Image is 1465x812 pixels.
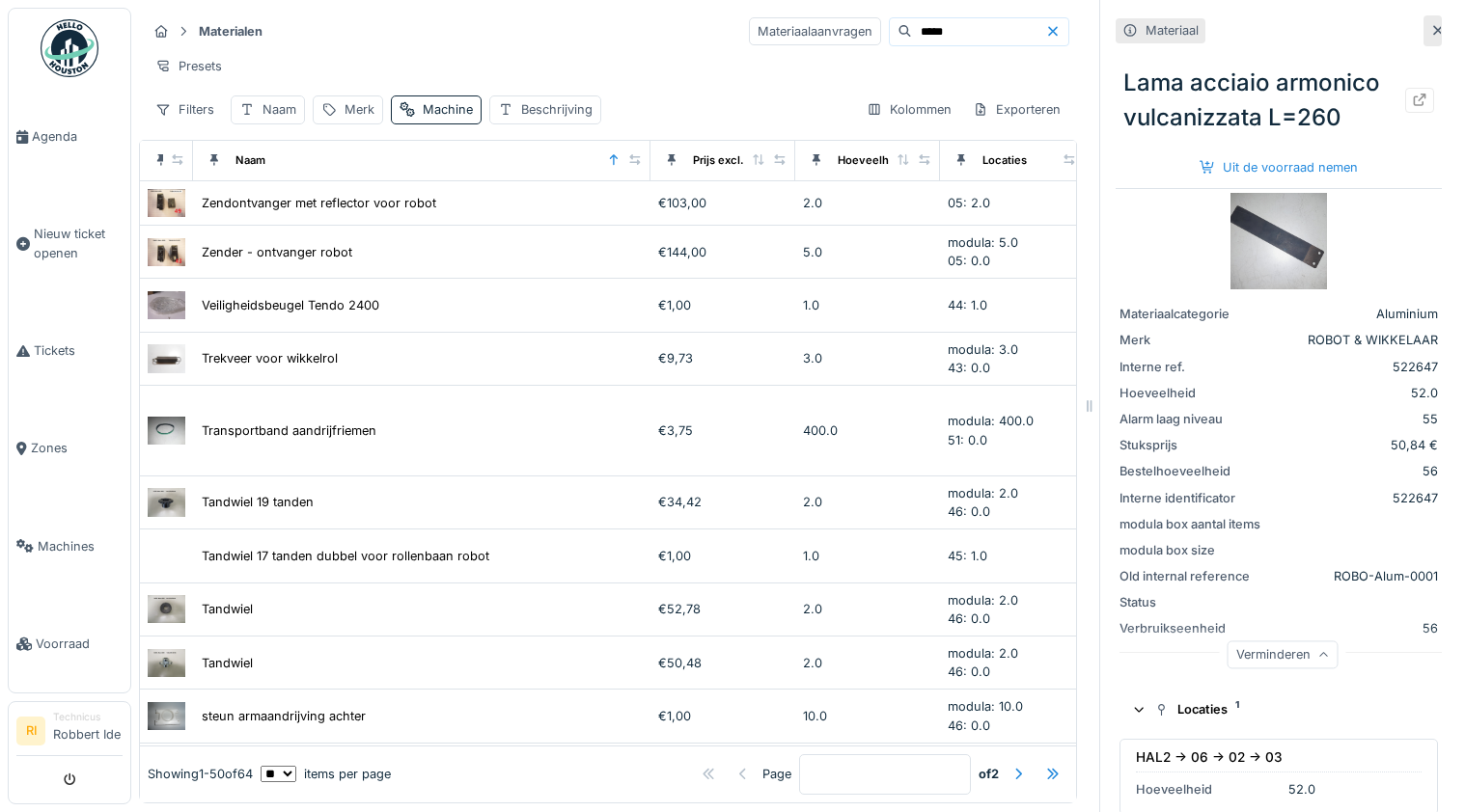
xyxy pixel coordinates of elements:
[1119,462,1264,480] div: Bestelhoeveelheid
[803,707,932,725] div: 10.0
[1136,780,1281,798] div: Hoeveelheid
[803,421,932,440] div: 400.0
[1192,154,1366,180] div: Uit de voorraad nemen
[803,296,932,314] div: 1.0
[658,707,788,725] div: €1,00
[1119,593,1264,611] div: Status
[16,710,123,756] a: RI TechnicusRobbert Ide
[1272,462,1438,480] div: 56
[658,547,788,565] div: €1,00
[1272,489,1438,507] div: 522647
[948,486,1018,501] span: modula: 2.0
[1119,567,1264,585] div: Old internal reference
[1154,700,1419,718] div: Locaties
[1272,305,1438,323] div: Aluminium
[148,291,185,319] img: Veiligheidsbeugel Tendo 2400
[948,593,1018,608] span: modula: 2.0
[803,547,932,565] div: 1.0
[948,433,987,447] span: 51: 0.0
[762,766,791,784] div: Page
[202,243,352,261] div: Zender - ontvanger robot
[423,100,473,119] div: Machine
[235,152,265,169] div: Naam
[1119,515,1264,533] div: modula box aantal items
[1116,58,1442,143] div: Lama acciaio armonico vulcanizzata L=260
[948,298,987,312] span: 44: 1.0
[948,414,1034,428] span: modula: 400.0
[148,649,185,677] img: Tandwiel
[148,766,253,784] div: Showing 1 - 50 of 64
[147,95,223,123] div: Filters
[948,718,990,733] span: 46: 0.0
[1119,619,1264,637] div: Verbruikseenheid
[1228,641,1339,669] div: Verminderen
[948,361,990,375] span: 43: 0.0
[202,296,379,314] div: Veiligheidsbeugel Tendo 2400
[1136,747,1283,767] div: HAL2 -> 06 -> 02 -> 03
[803,194,932,212] div: 2.0
[948,611,990,626] span: 46: 0.0
[948,235,1018,250] span: modula: 5.0
[658,194,788,212] div: €103,00
[658,296,788,314] div: €1,00
[34,225,123,261] span: Nieuw ticket openen
[191,22,270,41] strong: Materialen
[53,710,123,751] li: Robbert Ide
[803,349,932,367] div: 3.0
[948,699,1023,714] span: modula: 10.0
[31,439,123,457] span: Zones
[261,766,391,784] div: items per page
[53,710,123,724] div: Technicus
[948,504,990,519] span: 46: 0.0
[658,349,788,367] div: €9,73
[202,194,436,212] div: Zendontvanger met reflector voor robot
[16,717,45,745] li: RI
[964,95,1069,123] div: Exporteren
[948,549,987,563] span: 45: 1.0
[1272,331,1438,349] div: ROBOT & WIKKELAAR
[658,600,788,618] div: €52,78
[147,52,231,80] div: Presets
[202,349,338,367] div: Trekveer voor wikkelrol
[148,344,185,372] img: Trekveer voor wikkelrol
[1119,410,1264,428] div: Alarm laag niveau
[803,493,932,511] div: 2.0
[1288,780,1315,798] div: 52.0
[1334,567,1438,585] div: ROBO-Alum-0001
[948,664,990,679] span: 46: 0.0
[1119,331,1264,349] div: Merk
[1119,358,1264,376] div: Interne ref.
[858,95,960,123] div: Kolommen
[658,421,788,440] div: €3,75
[148,488,185,516] img: Tandwiel 19 tanden
[948,254,990,268] span: 05: 0.0
[9,595,130,692] a: Voorraad
[1123,692,1434,728] summary: Locaties1
[9,302,130,399] a: Tickets
[38,537,123,555] span: Machines
[148,595,185,623] img: Tandwiel
[948,646,1018,661] span: modula: 2.0
[658,493,788,511] div: €34,42
[345,100,374,119] div: Merk
[148,417,185,445] img: Transportband aandrijfriemen
[148,189,185,217] img: Zendontvanger met reflector voor robot
[521,100,593,119] div: Beschrijving
[1230,193,1327,289] img: Lama acciaio armonico vulcanizzata L=260
[803,654,932,672] div: 2.0
[658,243,788,261] div: €144,00
[41,19,98,77] img: Badge_color-CXgf-gQk.svg
[9,399,130,497] a: Zones
[202,654,253,672] div: Tandwiel
[1119,384,1264,402] div: Hoeveelheid
[202,547,489,565] div: Tandwiel 17 tanden dubbel voor rollenbaan robot
[803,243,932,261] div: 5.0
[979,766,999,784] strong: of 2
[948,196,990,210] span: 05: 2.0
[1272,358,1438,376] div: 522647
[749,17,881,45] div: Materiaalaanvragen
[838,152,905,169] div: Hoeveelheid
[9,185,130,302] a: Nieuw ticket openen
[36,635,123,653] span: Voorraad
[9,88,130,185] a: Agenda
